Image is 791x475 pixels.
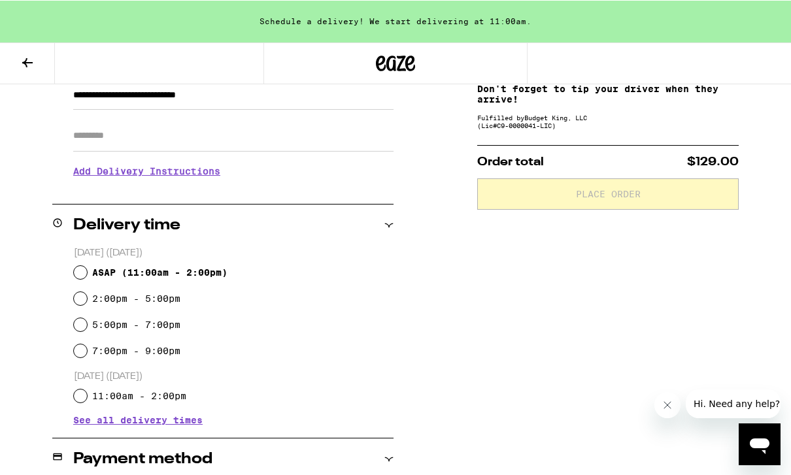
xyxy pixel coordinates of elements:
[654,391,681,418] iframe: Close message
[73,451,212,467] h2: Payment method
[477,113,739,129] div: Fulfilled by Budget King, LLC (Lic# C9-0000041-LIC )
[92,319,180,329] label: 5:00pm - 7:00pm
[73,186,394,196] p: We'll contact you at [PHONE_NUMBER] when we arrive
[73,415,203,424] button: See all delivery times
[92,390,186,401] label: 11:00am - 2:00pm
[92,267,227,277] span: ASAP ( 11:00am - 2:00pm )
[477,83,739,104] p: Don't forget to tip your driver when they arrive!
[477,156,544,167] span: Order total
[739,423,781,465] iframe: Button to launch messaging window
[74,246,394,259] p: [DATE] ([DATE])
[477,178,739,209] button: Place Order
[74,370,394,382] p: [DATE] ([DATE])
[576,189,641,198] span: Place Order
[92,293,180,303] label: 2:00pm - 5:00pm
[686,389,781,418] iframe: Message from company
[92,345,180,355] label: 7:00pm - 9:00pm
[73,217,180,233] h2: Delivery time
[687,156,739,167] span: $129.00
[73,156,394,186] h3: Add Delivery Instructions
